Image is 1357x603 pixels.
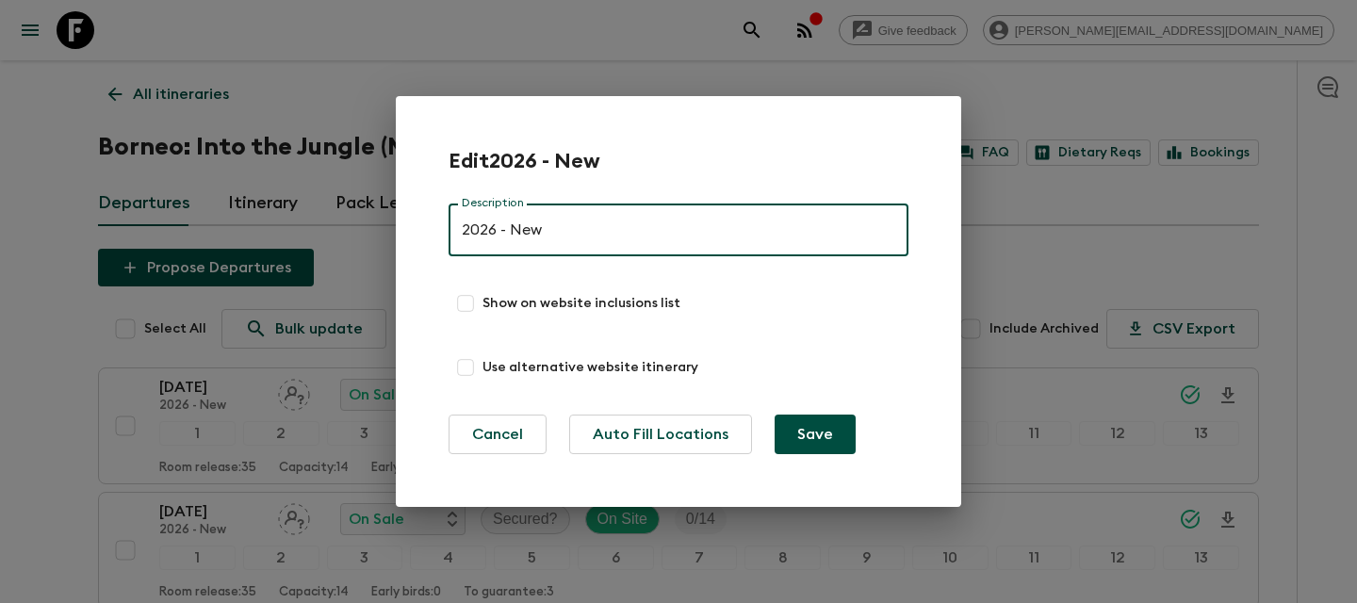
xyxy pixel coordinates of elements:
[449,149,600,173] h2: Edit 2026 - New
[482,294,680,313] span: Show on website inclusions list
[462,195,524,211] label: Description
[482,358,698,377] span: Use alternative website itinerary
[449,415,547,454] button: Cancel
[569,415,752,454] button: Auto Fill Locations
[775,415,856,454] button: Save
